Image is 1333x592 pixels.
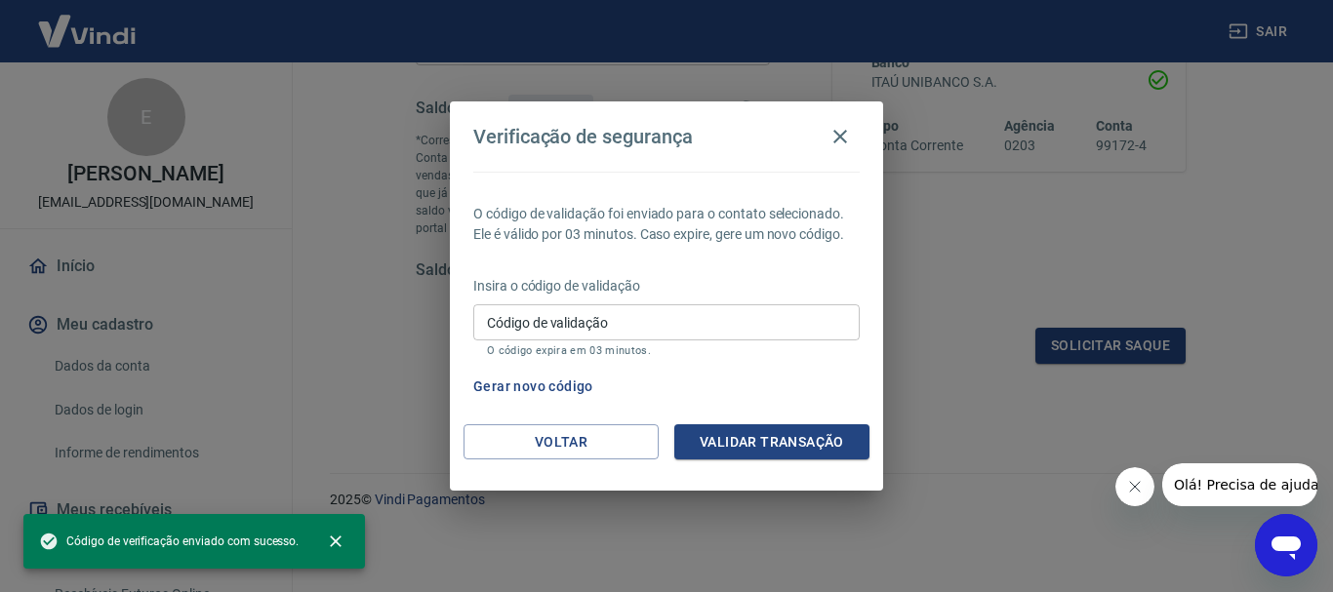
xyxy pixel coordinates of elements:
[473,204,860,245] p: O código de validação foi enviado para o contato selecionado. Ele é válido por 03 minutos. Caso e...
[314,520,357,563] button: close
[465,369,601,405] button: Gerar novo código
[464,424,659,460] button: Voltar
[1162,463,1317,506] iframe: Mensagem da empresa
[487,344,846,357] p: O código expira em 03 minutos.
[1115,467,1154,506] iframe: Fechar mensagem
[39,532,299,551] span: Código de verificação enviado com sucesso.
[1255,514,1317,576] iframe: Botão para abrir a janela de mensagens
[473,125,693,148] h4: Verificação de segurança
[674,424,869,460] button: Validar transação
[473,276,860,296] p: Insira o código de validação
[12,14,164,29] span: Olá! Precisa de ajuda?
